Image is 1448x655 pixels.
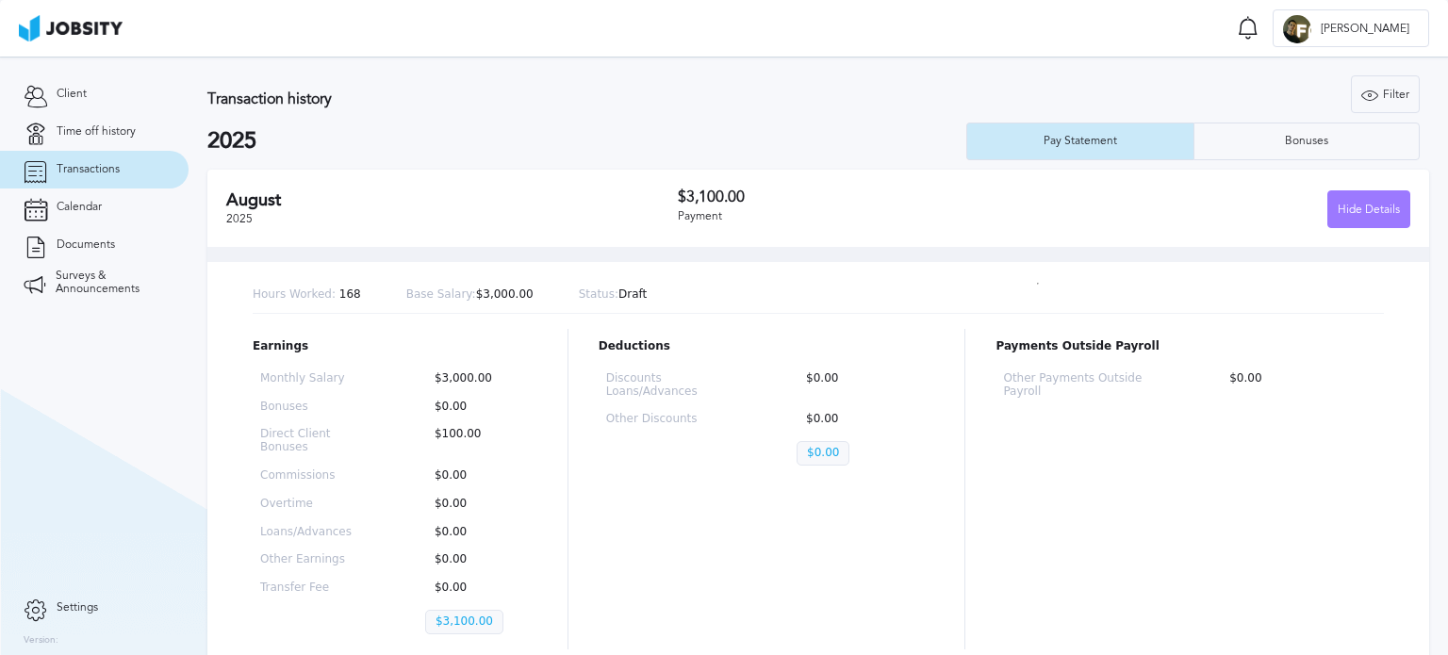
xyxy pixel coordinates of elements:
p: $0.00 [797,372,927,399]
p: $0.00 [425,498,530,511]
p: 168 [253,288,361,302]
button: Hide Details [1327,190,1410,228]
span: 2025 [226,212,253,225]
span: Hours Worked: [253,287,336,301]
span: [PERSON_NAME] [1311,23,1419,36]
p: Overtime [260,498,365,511]
h3: Transaction history [207,90,870,107]
h2: 2025 [207,128,966,155]
button: Bonuses [1193,123,1421,160]
span: Client [57,88,87,101]
p: $0.00 [425,581,530,595]
p: $3,100.00 [425,610,503,634]
span: Time off history [57,125,136,139]
p: Deductions [599,340,935,353]
span: Documents [57,238,115,252]
p: Payments Outside Payroll [995,340,1384,353]
span: Settings [57,601,98,614]
div: Hide Details [1328,191,1409,229]
p: Draft [579,288,648,302]
span: Calendar [57,201,102,214]
div: Bonuses [1275,135,1338,148]
label: Version: [24,635,58,647]
p: $0.00 [797,413,927,426]
p: Loans/Advances [260,526,365,539]
p: Commissions [260,469,365,483]
p: Transfer Fee [260,581,365,595]
p: $3,000.00 [406,288,534,302]
p: Bonuses [260,401,365,414]
p: Direct Client Bonuses [260,428,365,454]
p: Other Discounts [606,413,736,426]
p: $0.00 [425,401,530,414]
p: Earnings [253,340,537,353]
p: $100.00 [425,428,530,454]
p: Other Payments Outside Payroll [1003,372,1160,399]
span: Transactions [57,163,120,176]
p: Discounts Loans/Advances [606,372,736,399]
img: ab4bad089aa723f57921c736e9817d99.png [19,15,123,41]
div: Filter [1352,76,1419,114]
button: D[PERSON_NAME] [1273,9,1429,47]
p: $0.00 [425,469,530,483]
span: Surveys & Announcements [56,270,165,296]
p: Other Earnings [260,553,365,566]
div: Payment [678,210,1045,223]
p: $3,000.00 [425,372,530,385]
span: Base Salary: [406,287,476,301]
span: Status: [579,287,618,301]
button: Pay Statement [966,123,1193,160]
p: $0.00 [797,441,849,466]
p: Monthly Salary [260,372,365,385]
div: Pay Statement [1034,135,1127,148]
div: D [1283,15,1311,43]
p: $0.00 [425,526,530,539]
h2: August [226,190,678,210]
h3: $3,100.00 [678,188,1045,205]
p: $0.00 [425,553,530,566]
p: $0.00 [1220,372,1376,399]
button: Filter [1351,75,1420,113]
